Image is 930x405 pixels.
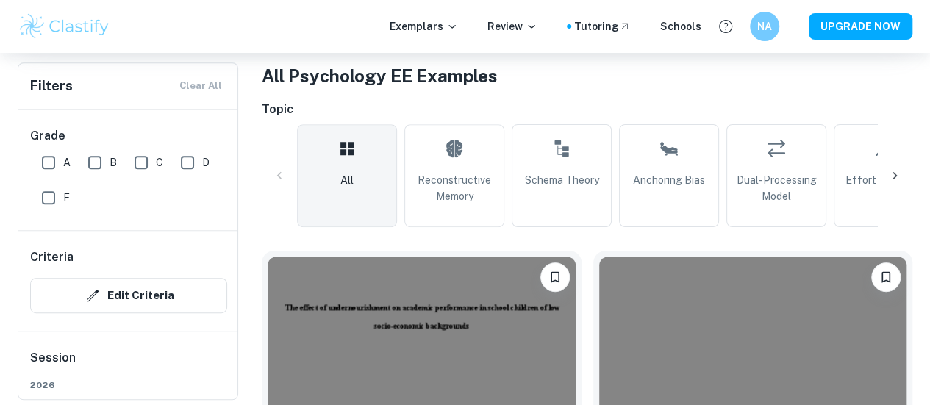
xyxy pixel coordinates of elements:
span: E [63,190,70,206]
span: C [156,154,163,171]
span: Schema Theory [525,172,599,188]
button: Help and Feedback [713,14,738,39]
span: Reconstructive Memory [411,172,498,204]
span: Anchoring Bias [633,172,705,188]
h6: Grade [30,127,227,145]
button: Edit Criteria [30,278,227,313]
a: Tutoring [574,18,631,35]
button: Bookmark [871,262,901,292]
button: Bookmark [540,262,570,292]
span: B [110,154,117,171]
span: Effort Heuristic [845,172,922,188]
img: Clastify logo [18,12,111,41]
span: A [63,154,71,171]
a: Schools [660,18,701,35]
h6: Filters [30,76,73,96]
button: UPGRADE NOW [809,13,912,40]
p: Exemplars [390,18,458,35]
h1: All Psychology EE Examples [262,62,912,89]
span: All [340,172,354,188]
h6: Session [30,349,227,379]
span: 2026 [30,379,227,392]
p: Review [487,18,537,35]
h6: NA [756,18,773,35]
span: D [202,154,210,171]
h6: Criteria [30,248,74,266]
h6: Topic [262,101,912,118]
button: NA [750,12,779,41]
span: Dual-Processing Model [733,172,820,204]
